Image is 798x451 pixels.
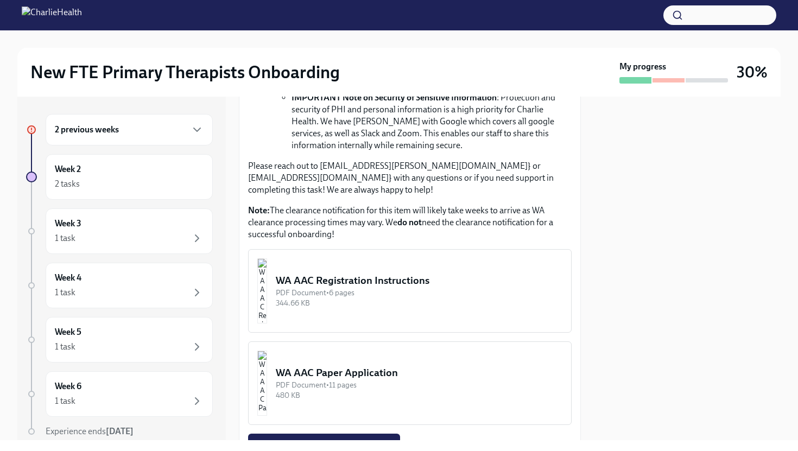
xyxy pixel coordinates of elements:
h6: Week 3 [55,218,81,230]
img: WA AAC Paper Application [257,351,267,416]
div: 1 task [55,341,75,353]
div: 1 task [55,232,75,244]
div: WA AAC Paper Application [276,366,562,380]
span: Experience ends [46,426,134,436]
p: The clearance notification for this item will likely take weeks to arrive as WA clearance process... [248,205,572,240]
a: Week 22 tasks [26,154,213,200]
strong: IMPORTANT Note on Security of Sensitive Information [292,92,497,103]
p: Please reach out to [EMAIL_ADDRESS][PERSON_NAME][DOMAIN_NAME]} or [EMAIL_ADDRESS][DOMAIN_NAME]} w... [248,160,572,196]
a: Week 51 task [26,317,213,363]
a: Week 61 task [26,371,213,417]
div: 2 previous weeks [46,114,213,145]
h3: 30% [737,62,768,82]
div: 344.66 KB [276,298,562,308]
h6: Week 5 [55,326,81,338]
h6: Week 4 [55,272,81,284]
h2: New FTE Primary Therapists Onboarding [30,61,340,83]
button: WA AAC Paper ApplicationPDF Document•11 pages480 KB [248,341,572,425]
a: Week 41 task [26,263,213,308]
h6: Week 6 [55,380,81,392]
strong: My progress [619,61,666,73]
strong: do not [397,217,422,227]
li: : Protection and security of PHI and personal information is a high priority for Charlie Health. ... [292,92,572,151]
img: CharlieHealth [22,7,82,24]
strong: Note: [248,205,270,215]
strong: [DATE] [106,426,134,436]
div: PDF Document • 11 pages [276,380,562,390]
div: 1 task [55,287,75,298]
h6: 2 previous weeks [55,124,119,136]
div: WA AAC Registration Instructions [276,274,562,288]
button: WA AAC Registration InstructionsPDF Document•6 pages344.66 KB [248,249,572,333]
h6: Week 2 [55,163,81,175]
div: 2 tasks [55,178,80,190]
a: Week 31 task [26,208,213,254]
div: 480 KB [276,390,562,401]
span: Upload your WA AAC receipt here [256,439,392,450]
div: PDF Document • 6 pages [276,288,562,298]
div: 1 task [55,395,75,407]
img: WA AAC Registration Instructions [257,258,267,323]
